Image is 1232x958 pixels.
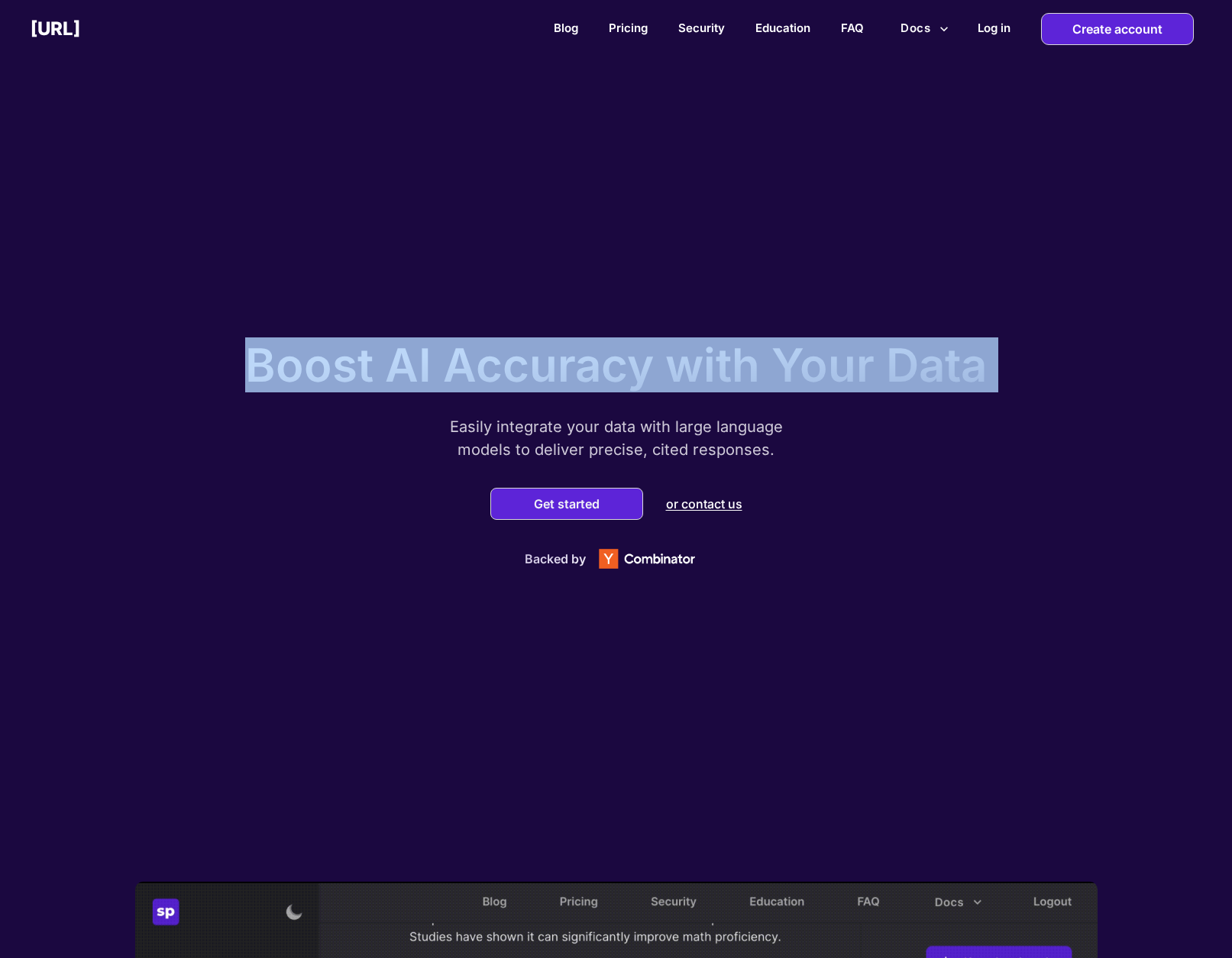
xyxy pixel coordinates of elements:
h2: [URL] [31,18,80,40]
img: Y Combinator logo [586,540,708,577]
p: Boost AI Accuracy with Your Data [245,337,987,392]
a: Security [678,21,725,35]
a: Blog [554,21,578,35]
p: Easily integrate your data with large language models to deliver precise, cited responses. [425,415,807,461]
a: FAQ [841,21,864,35]
button: more [894,14,955,43]
p: Backed by [525,551,586,566]
a: Education [755,21,810,35]
button: Get started [529,496,604,511]
p: or contact us [666,496,742,511]
a: Pricing [609,21,648,35]
p: Create account [1072,14,1162,44]
h2: Log in [978,21,1010,35]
